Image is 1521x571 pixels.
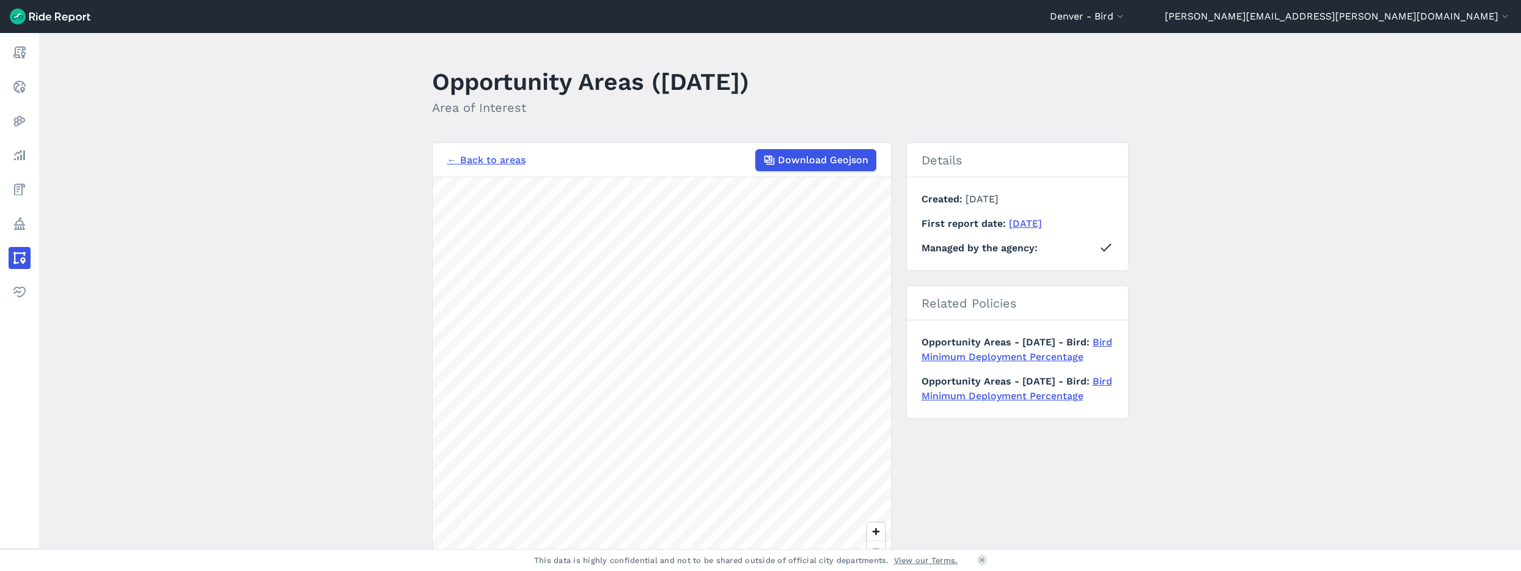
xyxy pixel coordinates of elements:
h2: Area of Interest [432,98,749,117]
span: Opportunity Areas - [DATE] - Bird [922,375,1093,387]
a: Health [9,281,31,303]
span: [DATE] [966,193,999,205]
h2: Related Policies [907,286,1128,320]
span: Opportunity Areas - [DATE] - Bird [922,336,1093,348]
a: Analyze [9,144,31,166]
a: ← Back to areas [447,153,526,168]
span: Download Geojson [778,153,868,168]
a: Heatmaps [9,110,31,132]
a: Realtime [9,76,31,98]
a: Policy [9,213,31,235]
a: Fees [9,179,31,201]
button: Zoom in [867,523,885,540]
span: Managed by the agency [922,241,1038,256]
span: Created [922,193,966,205]
h1: Opportunity Areas ([DATE]) [432,65,749,98]
a: Areas [9,247,31,269]
span: First report date [922,218,1009,229]
button: Denver - Bird [1050,9,1126,24]
button: [PERSON_NAME][EMAIL_ADDRESS][PERSON_NAME][DOMAIN_NAME] [1165,9,1511,24]
button: Download Geojson [755,149,876,171]
img: Ride Report [10,9,90,24]
a: [DATE] [1009,218,1042,229]
a: Report [9,42,31,64]
button: Zoom out [867,540,885,558]
h2: Details [907,143,1128,177]
a: View our Terms. [894,554,958,566]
